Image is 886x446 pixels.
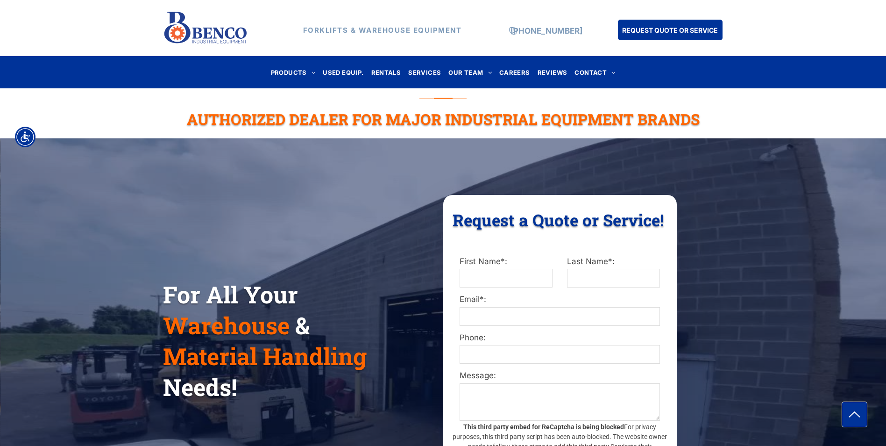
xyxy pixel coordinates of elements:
[534,66,571,79] a: REVIEWS
[368,66,405,79] a: RENTALS
[618,20,723,40] a: REQUEST QUOTE OR SERVICE
[163,372,237,403] span: Needs!
[510,26,582,36] a: [PHONE_NUMBER]
[267,66,319,79] a: PRODUCTS
[463,423,624,431] strong: This third party embed for ReCaptcha is being blocked
[187,109,700,129] span: Authorized Dealer For Major Industrial Equipment Brands
[303,26,462,35] strong: FORKLIFTS & WAREHOUSE EQUIPMENT
[15,127,35,147] div: Accessibility Menu
[460,256,552,268] label: First Name*:
[163,279,298,310] span: For All Your
[453,209,664,230] span: Request a Quote or Service!
[571,66,619,79] a: CONTACT
[163,341,367,372] span: Material Handling
[163,310,290,341] span: Warehouse
[319,66,367,79] a: USED EQUIP.
[445,66,496,79] a: OUR TEAM
[295,310,310,341] span: &
[622,22,718,39] span: REQUEST QUOTE OR SERVICE
[460,294,659,306] label: Email*:
[404,66,445,79] a: SERVICES
[567,256,659,268] label: Last Name*:
[496,66,534,79] a: CAREERS
[460,370,659,382] label: Message:
[460,332,659,344] label: Phone:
